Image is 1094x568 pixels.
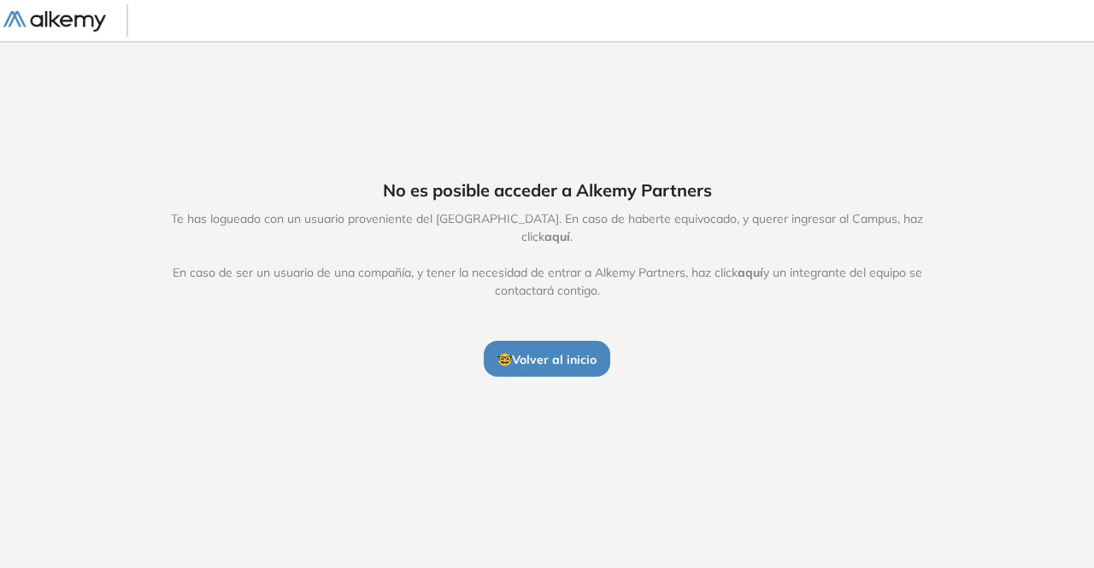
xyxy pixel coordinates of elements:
img: Logo [3,11,106,32]
div: Widget de chat [1009,486,1094,568]
iframe: Chat Widget [1009,486,1094,568]
span: No es posible acceder a Alkemy Partners [383,178,712,203]
button: 🤓Volver al inicio [484,341,610,377]
span: Te has logueado con un usuario proveniente del [GEOGRAPHIC_DATA]. En caso de haberte equivocado, ... [153,210,941,300]
span: aquí [544,229,570,244]
span: 🤓 Volver al inicio [497,352,597,367]
span: aquí [738,265,763,280]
